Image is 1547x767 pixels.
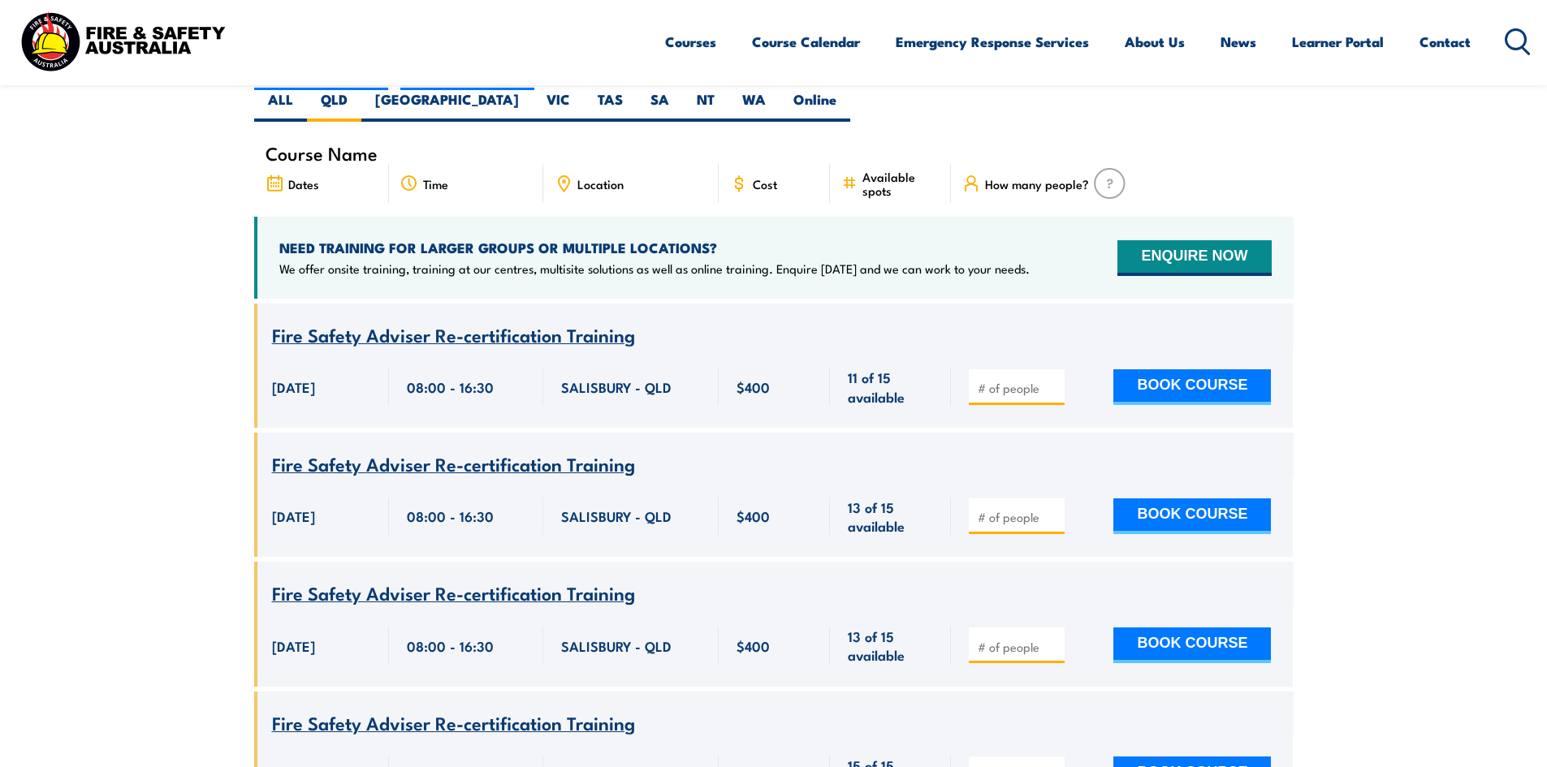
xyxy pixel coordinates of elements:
span: 08:00 - 16:30 [407,506,494,525]
label: QLD [307,90,361,122]
span: Available spots [862,170,940,197]
a: About Us [1125,20,1185,63]
a: Fire Safety Adviser Re-certification Training [272,455,635,475]
input: # of people [978,639,1059,655]
span: 13 of 15 available [848,627,933,665]
label: ALL [254,90,307,122]
button: ENQUIRE NOW [1117,240,1271,276]
label: Online [780,90,850,122]
label: TAS [584,90,637,122]
label: SA [637,90,683,122]
a: Emergency Response Services [896,20,1089,63]
span: $400 [737,506,770,525]
span: 11 of 15 available [848,368,933,406]
span: Fire Safety Adviser Re-certification Training [272,450,635,477]
a: Fire Safety Adviser Re-certification Training [272,584,635,604]
a: News [1221,20,1256,63]
span: Time [423,177,448,191]
span: Location [577,177,624,191]
h4: NEED TRAINING FOR LARGER GROUPS OR MULTIPLE LOCATIONS? [279,239,1030,256]
button: BOOK COURSE [1113,369,1271,405]
span: How many people? [985,177,1089,191]
span: $400 [737,377,770,396]
span: SALISBURY - QLD [561,506,672,525]
span: SALISBURY - QLD [561,377,672,396]
span: [DATE] [272,506,315,525]
span: SALISBURY - QLD [561,636,672,655]
label: WA [728,90,780,122]
input: # of people [978,509,1059,525]
a: Course Calendar [752,20,860,63]
span: 08:00 - 16:30 [407,377,494,396]
span: Fire Safety Adviser Re-certification Training [272,579,635,606]
button: BOOK COURSE [1113,627,1271,663]
a: Contact [1420,20,1471,63]
button: BOOK COURSE [1113,498,1271,534]
a: Fire Safety Adviser Re-certification Training [272,713,635,734]
span: 13 of 15 available [848,498,933,536]
span: $400 [737,636,770,655]
a: Fire Safety Adviser Re-certification Training [272,325,635,346]
span: [DATE] [272,377,315,396]
span: Course Name [266,146,378,160]
span: [DATE] [272,636,315,655]
label: VIC [533,90,584,122]
a: Courses [665,20,716,63]
label: NT [683,90,728,122]
p: We offer onsite training, training at our centres, multisite solutions as well as online training... [279,261,1030,277]
span: Fire Safety Adviser Re-certification Training [272,709,635,736]
a: Learner Portal [1292,20,1384,63]
span: Cost [753,177,777,191]
label: [GEOGRAPHIC_DATA] [361,90,533,122]
span: Dates [288,177,319,191]
input: # of people [978,380,1059,396]
span: 08:00 - 16:30 [407,636,494,655]
span: Fire Safety Adviser Re-certification Training [272,321,635,348]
